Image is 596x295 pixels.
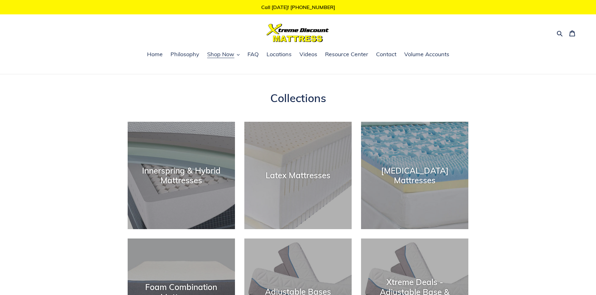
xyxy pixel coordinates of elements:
span: Resource Center [325,51,368,58]
a: Latex Mattresses [244,122,352,229]
a: Contact [373,50,400,59]
span: Volume Accounts [404,51,449,58]
a: [MEDICAL_DATA] Mattresses [361,122,468,229]
span: Contact [376,51,396,58]
a: Volume Accounts [401,50,452,59]
h1: Collections [128,91,469,105]
div: [MEDICAL_DATA] Mattresses [361,166,468,185]
div: Latex Mattresses [244,171,352,180]
a: Resource Center [322,50,371,59]
button: Shop Now [204,50,243,59]
span: Locations [267,51,292,58]
span: Shop Now [207,51,234,58]
a: Videos [296,50,320,59]
a: Locations [263,50,295,59]
a: Home [144,50,166,59]
span: FAQ [247,51,259,58]
span: Home [147,51,163,58]
div: Innerspring & Hybrid Mattresses [128,166,235,185]
img: Xtreme Discount Mattress [267,24,329,42]
a: Innerspring & Hybrid Mattresses [128,122,235,229]
a: Philosophy [167,50,202,59]
span: Videos [299,51,317,58]
a: FAQ [244,50,262,59]
span: Philosophy [171,51,199,58]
